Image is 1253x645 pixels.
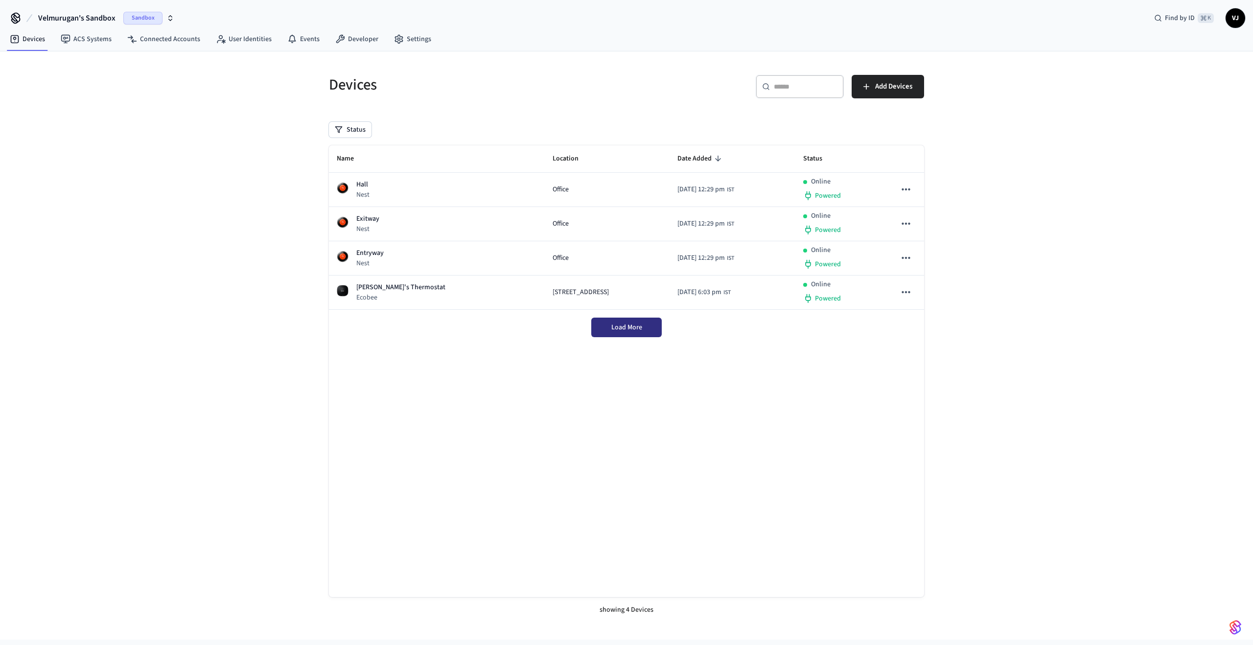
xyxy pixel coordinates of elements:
[677,151,724,166] span: Date Added
[727,254,734,263] span: IST
[1165,13,1195,23] span: Find by ID
[208,30,279,48] a: User Identities
[611,322,642,332] span: Load More
[356,224,379,234] p: Nest
[723,288,731,297] span: IST
[119,30,208,48] a: Connected Accounts
[815,191,841,201] span: Powered
[1230,620,1241,635] img: SeamLogoGradient.69752ec5.svg
[875,80,912,93] span: Add Devices
[327,30,386,48] a: Developer
[279,30,327,48] a: Events
[677,253,734,263] div: Asia/Calcutta
[727,220,734,229] span: IST
[811,279,831,290] p: Online
[38,12,116,24] span: Velmurugan's Sandbox
[677,253,725,263] span: [DATE] 12:29 pm
[677,219,725,229] span: [DATE] 12:29 pm
[852,75,924,98] button: Add Devices
[1227,9,1244,27] span: VJ
[337,251,348,262] img: nest_learning_thermostat
[677,184,734,195] div: Asia/Calcutta
[553,151,591,166] span: Location
[811,211,831,221] p: Online
[356,282,445,293] p: [PERSON_NAME]'s Thermostat
[356,293,445,302] p: Ecobee
[356,248,384,258] p: Entryway
[727,185,734,194] span: IST
[803,151,835,166] span: Status
[356,258,384,268] p: Nest
[329,145,924,310] table: sticky table
[2,30,53,48] a: Devices
[811,245,831,255] p: Online
[553,219,569,229] span: Office
[337,285,348,297] img: ecobee_lite_3
[1198,13,1214,23] span: ⌘ K
[815,294,841,303] span: Powered
[553,253,569,263] span: Office
[329,75,621,95] h5: Devices
[356,180,370,190] p: Hall
[53,30,119,48] a: ACS Systems
[356,190,370,200] p: Nest
[553,287,609,298] span: [STREET_ADDRESS]
[329,597,924,623] div: showing 4 Devices
[815,225,841,235] span: Powered
[1146,9,1222,27] div: Find by ID⌘ K
[677,219,734,229] div: Asia/Calcutta
[337,151,367,166] span: Name
[386,30,439,48] a: Settings
[1226,8,1245,28] button: VJ
[337,182,348,194] img: nest_learning_thermostat
[677,184,725,195] span: [DATE] 12:29 pm
[677,287,731,298] div: Asia/Calcutta
[591,318,662,337] button: Load More
[811,177,831,187] p: Online
[815,259,841,269] span: Powered
[337,216,348,228] img: nest_learning_thermostat
[553,184,569,195] span: Office
[356,214,379,224] p: Exitway
[329,122,371,138] button: Status
[123,12,162,24] span: Sandbox
[677,287,721,298] span: [DATE] 6:03 pm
